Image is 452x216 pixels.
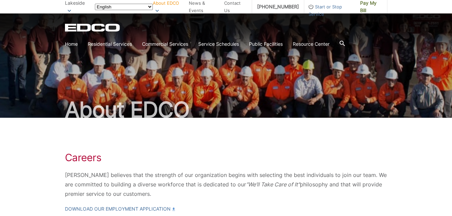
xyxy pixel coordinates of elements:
[65,151,387,164] h1: Careers
[65,99,387,120] h2: About EDCO
[95,4,153,10] select: Select a language
[198,40,239,48] a: Service Schedules
[246,181,300,188] em: “We’ll Take Care of It”
[142,40,188,48] a: Commercial Services
[249,40,283,48] a: Public Facilities
[65,170,387,199] p: [PERSON_NAME] believes that the strength of our organization begins with selecting the best indiv...
[293,40,329,48] a: Resource Center
[65,24,121,32] a: EDCD logo. Return to the homepage.
[65,205,175,213] a: Download our Employment Application
[65,40,78,48] a: Home
[88,40,132,48] a: Residential Services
